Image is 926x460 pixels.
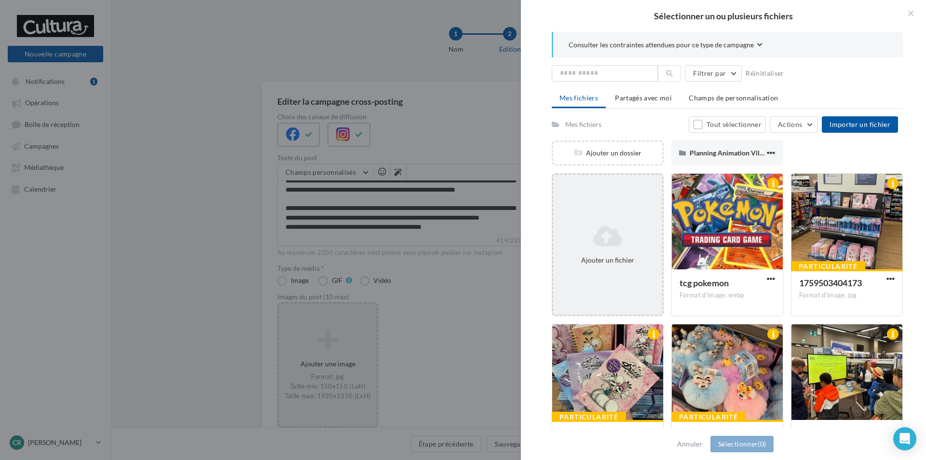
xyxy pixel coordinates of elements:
button: Consulter les contraintes attendues pour ce type de campagne [569,40,763,52]
div: Particularité [552,412,626,422]
span: Champs de personnalisation [689,94,778,102]
button: Tout sélectionner [689,116,766,133]
span: 1759503404173 [799,278,862,288]
button: Annuler [673,438,707,450]
h2: Sélectionner un ou plusieurs fichiers [536,12,911,20]
span: Actions [778,120,802,128]
span: Importer un fichier [830,120,890,128]
div: Format d'image: jpg [799,291,895,300]
button: Importer un fichier [822,116,898,133]
div: Format d'image: webp [680,291,775,300]
span: (0) [758,440,766,448]
div: Particularité [791,261,865,272]
button: Réinitialiser [742,68,788,79]
div: Ajouter un fichier [557,255,658,265]
div: Open Intercom Messenger [893,427,916,450]
span: Consulter les contraintes attendues pour ce type de campagne [569,40,754,50]
span: Partagés avec moi [615,94,672,102]
button: Actions [770,116,818,133]
div: Mes fichiers [565,120,601,129]
span: tcg pokemon [680,278,729,288]
button: Filtrer par [685,65,742,82]
div: Particularité [671,412,746,422]
button: Sélectionner(0) [710,436,774,452]
span: Mes fichiers [559,94,598,102]
div: Ajouter un dossier [553,148,662,158]
span: Planning Animation Villennes (29.7 x 42 cm) [690,149,822,157]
